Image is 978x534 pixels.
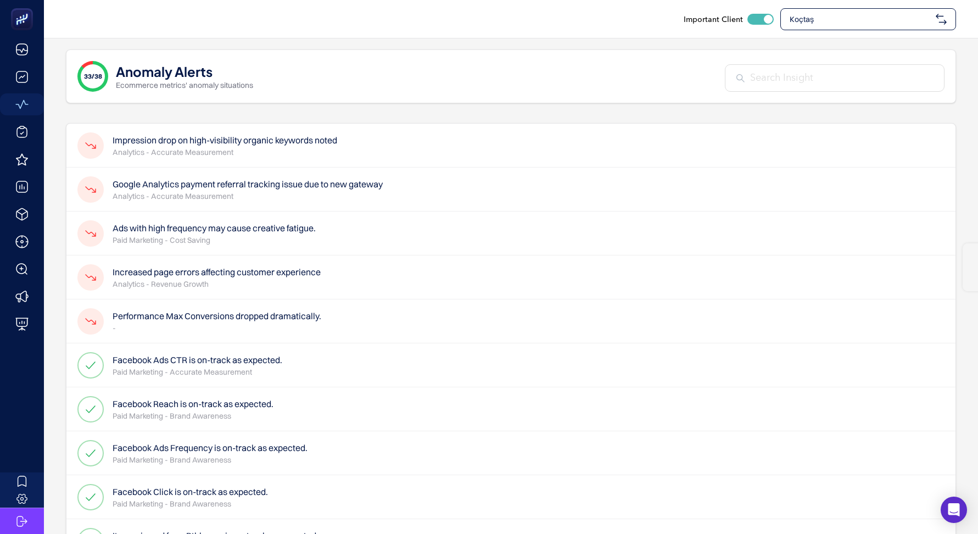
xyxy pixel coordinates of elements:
h4: Facebook Ads Frequency is on-track as expected. [113,441,308,454]
h4: Facebook Click is on-track as expected. [113,485,268,498]
p: Paid Marketing - Brand Awareness [113,498,268,509]
h4: Ads with high frequency may cause creative fatigue. [113,221,316,235]
p: Paid Marketing - Cost Saving [113,235,316,246]
span: Important Client [684,14,743,25]
h4: Google Analytics payment referral tracking issue due to new gateway [113,177,383,191]
p: Analytics - Accurate Measurement [113,147,337,158]
p: Paid Marketing - Accurate Measurement [113,366,282,377]
div: Open Intercom Messenger [941,497,967,523]
h4: Performance Max Conversions dropped dramatically. [113,309,321,322]
p: Ecommerce metrics' anomaly situations [116,80,253,91]
h4: Increased page errors affecting customer experience [113,265,321,279]
input: Search Insight [750,71,933,86]
h1: Anomaly Alerts [116,62,213,80]
p: Paid Marketing - Brand Awareness [113,454,308,465]
img: svg%3e [936,14,947,25]
p: Analytics - Accurate Measurement [113,191,383,202]
p: - [113,322,321,333]
p: Analytics - Revenue Growth [113,279,321,290]
h4: Impression drop on high-visibility organic keywords noted [113,133,337,147]
img: Search Insight [736,74,745,82]
span: 33/38 [84,72,102,81]
span: Koçtaş [790,14,931,25]
h4: Facebook Reach is on-track as expected. [113,397,273,410]
h4: Facebook Ads CTR is on-track as expected. [113,353,282,366]
p: Paid Marketing - Brand Awareness [113,410,273,421]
